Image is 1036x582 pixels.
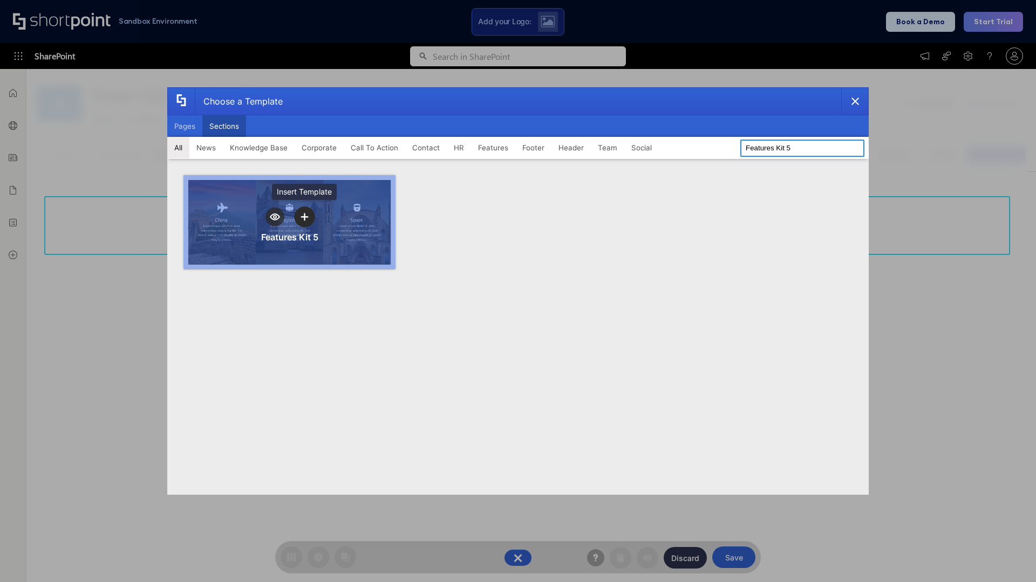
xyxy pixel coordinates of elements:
[223,137,295,158] button: Knowledge Base
[740,140,864,157] input: Search
[167,87,869,495] div: template selector
[447,137,471,158] button: HR
[471,137,515,158] button: Features
[167,137,189,158] button: All
[189,137,223,158] button: News
[982,530,1036,582] iframe: Chat Widget
[202,115,246,137] button: Sections
[167,115,202,137] button: Pages
[261,232,318,242] div: Features Kit 5
[591,137,624,158] button: Team
[295,137,344,158] button: Corporate
[515,137,551,158] button: Footer
[551,137,591,158] button: Header
[405,137,447,158] button: Contact
[624,137,659,158] button: Social
[344,137,405,158] button: Call To Action
[195,88,283,115] div: Choose a Template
